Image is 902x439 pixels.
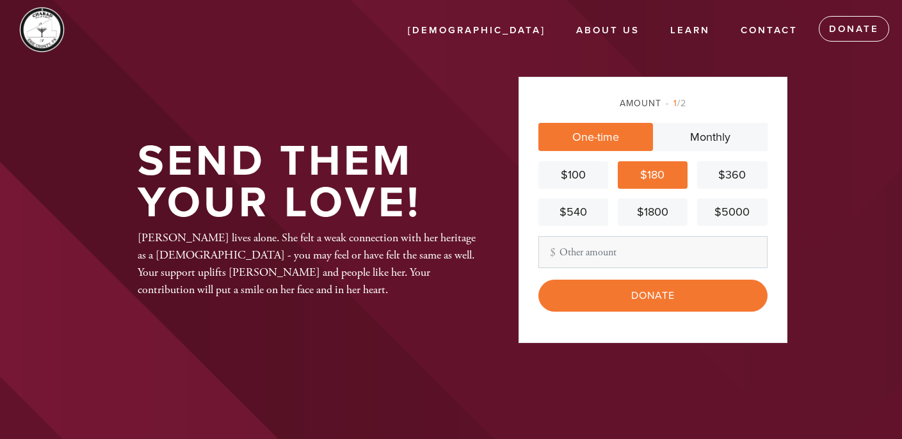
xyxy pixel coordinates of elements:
[819,16,889,42] a: Donate
[538,280,768,312] input: Donate
[138,141,477,223] h1: Send them your love!
[697,198,767,226] a: $5000
[666,98,686,109] span: /2
[538,97,768,110] div: Amount
[544,204,603,221] div: $540
[731,19,807,43] a: Contact
[538,123,653,151] a: One-time
[138,229,477,298] div: [PERSON_NAME] lives alone. She felt a weak connection with her heritage as a [DEMOGRAPHIC_DATA] -...
[618,198,688,226] a: $1800
[19,6,65,52] img: chabad_eirie_jc_white.png
[538,236,768,268] input: Other amount
[618,161,688,189] a: $180
[538,198,608,226] a: $540
[623,204,682,221] div: $1800
[661,19,720,43] a: Learn
[538,161,608,189] a: $100
[623,166,682,184] div: $180
[697,161,767,189] a: $360
[653,123,768,151] a: Monthly
[567,19,649,43] a: About us
[673,98,677,109] span: 1
[702,204,762,221] div: $5000
[544,166,603,184] div: $100
[702,166,762,184] div: $360
[398,19,555,43] a: [DEMOGRAPHIC_DATA]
